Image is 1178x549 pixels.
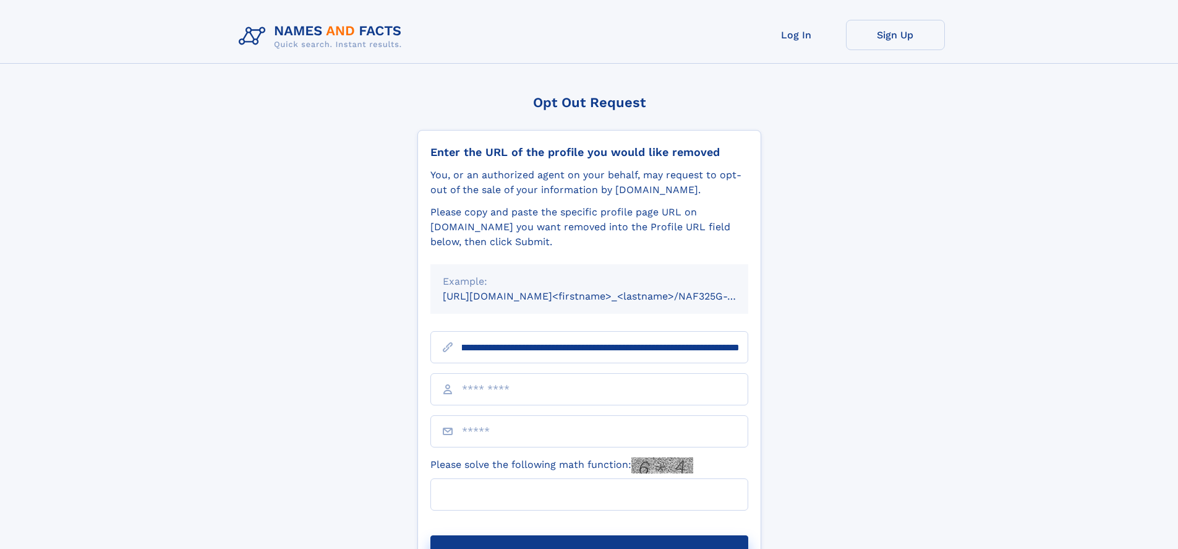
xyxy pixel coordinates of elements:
[846,20,945,50] a: Sign Up
[443,274,736,289] div: Example:
[430,145,748,159] div: Enter the URL of the profile you would like removed
[234,20,412,53] img: Logo Names and Facts
[430,168,748,197] div: You, or an authorized agent on your behalf, may request to opt-out of the sale of your informatio...
[430,457,693,473] label: Please solve the following math function:
[747,20,846,50] a: Log In
[443,290,772,302] small: [URL][DOMAIN_NAME]<firstname>_<lastname>/NAF325G-xxxxxxxx
[417,95,761,110] div: Opt Out Request
[430,205,748,249] div: Please copy and paste the specific profile page URL on [DOMAIN_NAME] you want removed into the Pr...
